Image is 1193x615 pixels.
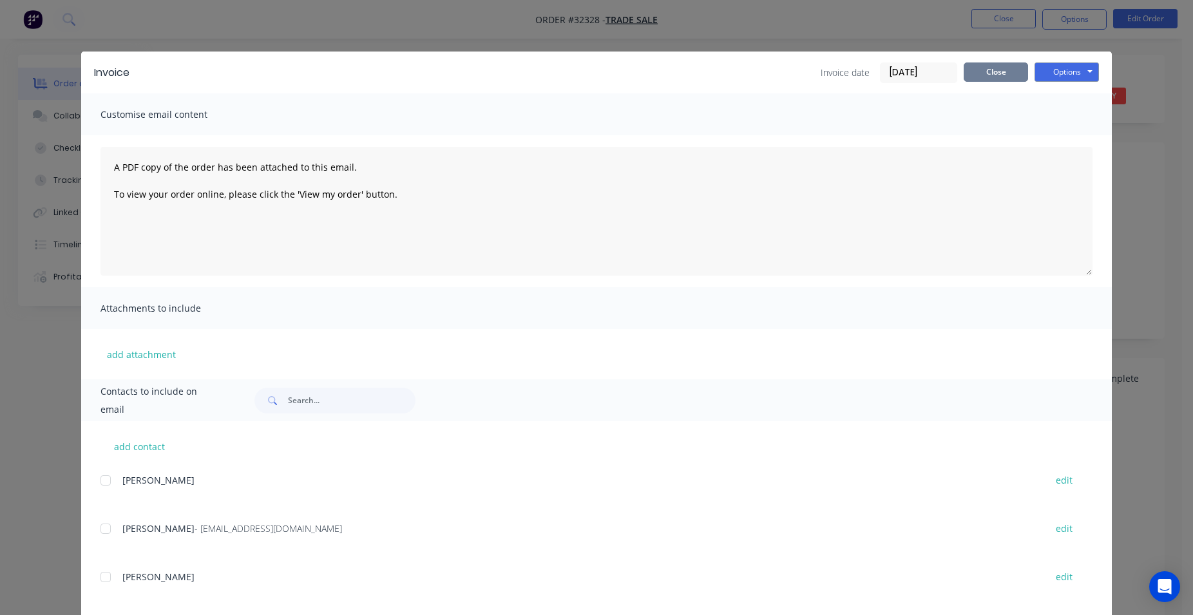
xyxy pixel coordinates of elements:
[964,62,1028,82] button: Close
[100,383,222,419] span: Contacts to include on email
[94,65,129,80] div: Invoice
[100,106,242,124] span: Customise email content
[821,66,870,79] span: Invoice date
[1149,571,1180,602] div: Open Intercom Messenger
[100,147,1093,276] textarea: A PDF copy of the order has been attached to this email. To view your order online, please click ...
[288,388,415,413] input: Search...
[100,299,242,317] span: Attachments to include
[195,522,342,535] span: - [EMAIL_ADDRESS][DOMAIN_NAME]
[1048,568,1080,585] button: edit
[100,345,182,364] button: add attachment
[122,474,195,486] span: [PERSON_NAME]
[1035,62,1099,82] button: Options
[1048,471,1080,489] button: edit
[1048,520,1080,537] button: edit
[122,522,195,535] span: [PERSON_NAME]
[100,437,178,456] button: add contact
[122,571,195,583] span: [PERSON_NAME]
